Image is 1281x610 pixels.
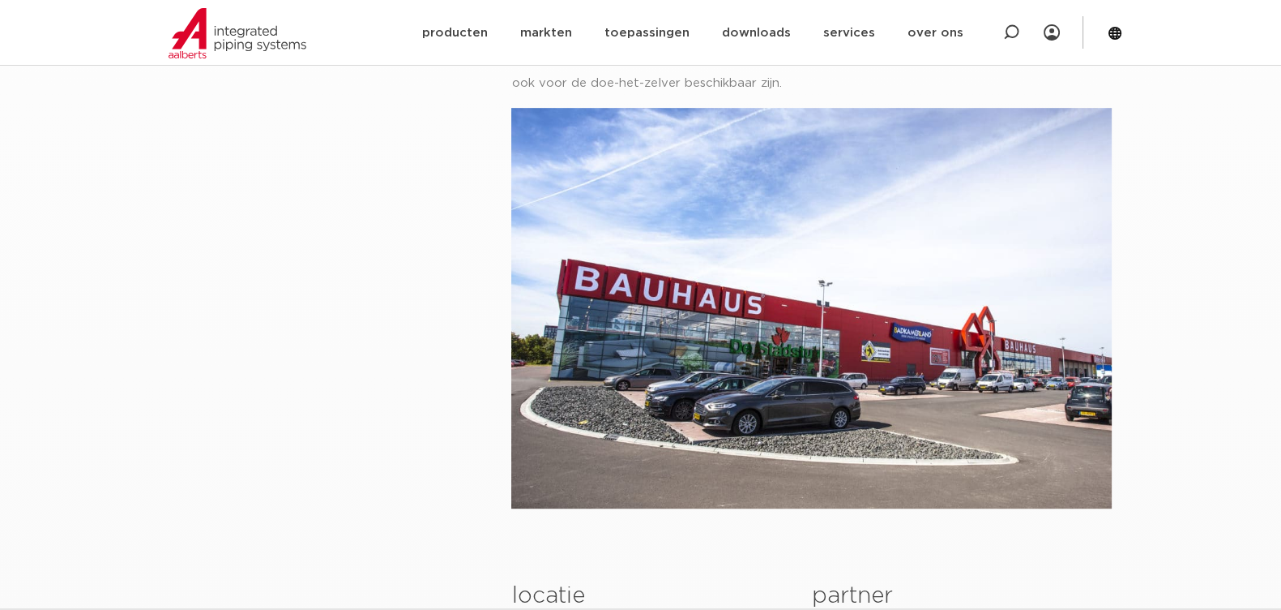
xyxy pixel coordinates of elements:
[519,2,571,64] a: markten
[721,2,790,64] a: downloads
[604,2,689,64] a: toepassingen
[907,2,963,64] a: over ons
[421,2,487,64] a: producten
[822,2,874,64] a: services
[421,2,963,64] nav: Menu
